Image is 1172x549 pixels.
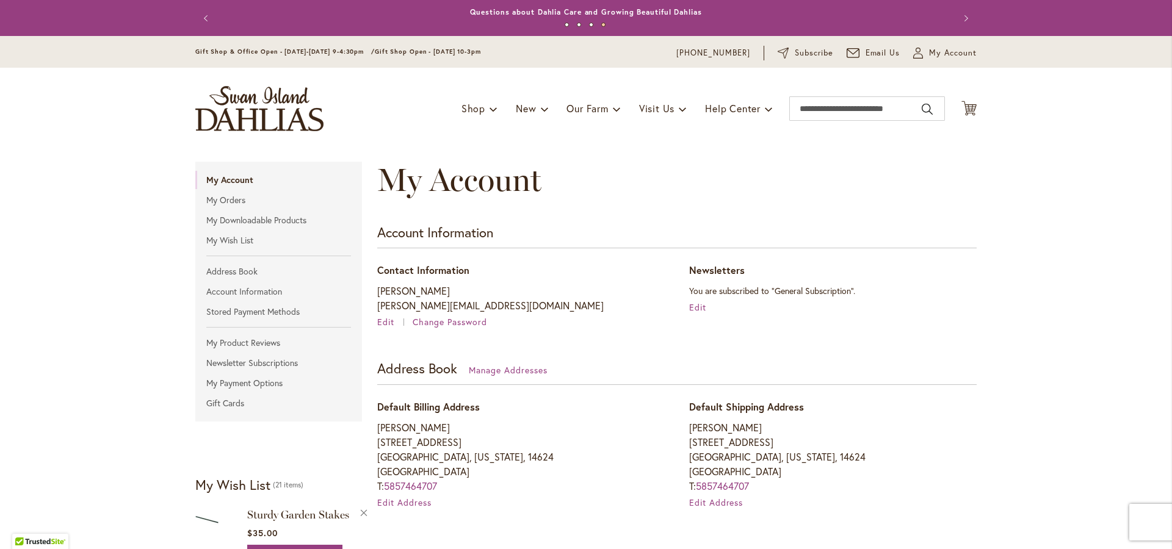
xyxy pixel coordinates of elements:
a: [PHONE_NUMBER] [676,47,750,59]
address: [PERSON_NAME] [STREET_ADDRESS] [GEOGRAPHIC_DATA], [US_STATE], 14624 [GEOGRAPHIC_DATA] T: [689,420,977,493]
a: My Product Reviews [195,334,362,352]
span: Our Farm [566,102,608,115]
p: [PERSON_NAME] [PERSON_NAME][EMAIL_ADDRESS][DOMAIN_NAME] [377,284,665,313]
button: 4 of 4 [601,23,606,27]
a: Address Book [195,262,362,281]
span: Edit [377,316,394,328]
a: Subscribe [778,47,833,59]
strong: Account Information [377,223,493,241]
a: My Orders [195,191,362,209]
iframe: Launch Accessibility Center [9,506,43,540]
button: My Account [913,47,977,59]
span: $35.00 [247,527,278,539]
span: Newsletters [689,264,745,276]
a: Change Password [413,316,487,328]
a: Edit [377,316,410,328]
span: Email Us [866,47,900,59]
a: Account Information [195,282,362,301]
span: Help Center [705,102,761,115]
a: Manage Addresses [469,364,548,376]
span: Gift Shop & Office Open - [DATE]-[DATE] 9-4:30pm / [195,48,375,56]
a: Email Us [847,47,900,59]
a: 5857464707 [696,479,749,492]
a: Gift Cards [195,394,362,412]
address: [PERSON_NAME] [STREET_ADDRESS] [GEOGRAPHIC_DATA], [US_STATE], 14624 [GEOGRAPHIC_DATA] T: [377,420,665,493]
a: Edit [689,301,706,313]
span: Default Billing Address [377,400,480,413]
a: Questions about Dahlia Care and Growing Beautiful Dahlias [470,7,701,16]
a: store logo [195,86,324,131]
span: My Account [377,160,541,199]
span: 21 items [273,480,303,489]
a: My Wish List [195,231,362,249]
button: 1 of 4 [565,23,569,27]
span: Shop [461,102,485,115]
button: Next [952,6,977,30]
button: Previous [195,6,220,30]
a: Sturdy Garden Stakes [247,508,349,522]
p: You are subscribed to "General Subscription". [689,284,977,298]
a: Edit Address [689,497,743,508]
span: Subscribe [795,47,833,59]
a: My Downloadable Products [195,211,362,229]
span: Visit Us [639,102,675,115]
button: 3 of 4 [589,23,593,27]
a: My Payment Options [195,374,362,392]
span: New [516,102,536,115]
span: Default Shipping Address [689,400,804,413]
strong: Address Book [377,359,457,377]
a: Stored Payment Methods [195,303,362,321]
span: Contact Information [377,264,469,276]
strong: My Account [195,171,362,189]
strong: My Wish List [195,476,270,493]
a: Edit Address [377,497,432,508]
a: Sturdy Garden Stakes [195,506,219,536]
span: Gift Shop Open - [DATE] 10-3pm [375,48,481,56]
a: Newsletter Subscriptions [195,354,362,372]
img: Sturdy Garden Stakes [195,506,219,533]
span: My Account [929,47,977,59]
button: 2 of 4 [577,23,581,27]
a: 5857464707 [384,479,437,492]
